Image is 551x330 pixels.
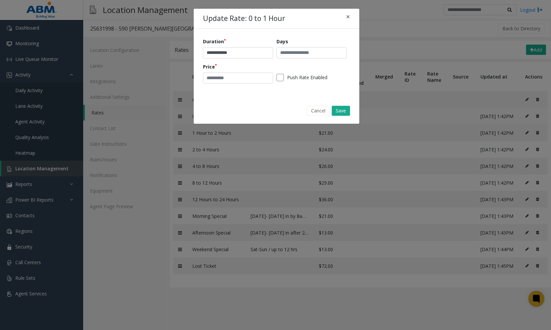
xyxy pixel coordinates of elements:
[287,74,327,81] label: Push Rate Enabled
[307,106,330,116] button: Cancel
[203,13,285,24] h4: Update Rate: 0 to 1 Hour
[276,38,288,45] label: Days
[346,12,350,21] span: ×
[203,63,217,70] label: Price
[203,38,226,45] label: Duration
[332,106,350,116] button: Save
[341,9,355,25] button: Close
